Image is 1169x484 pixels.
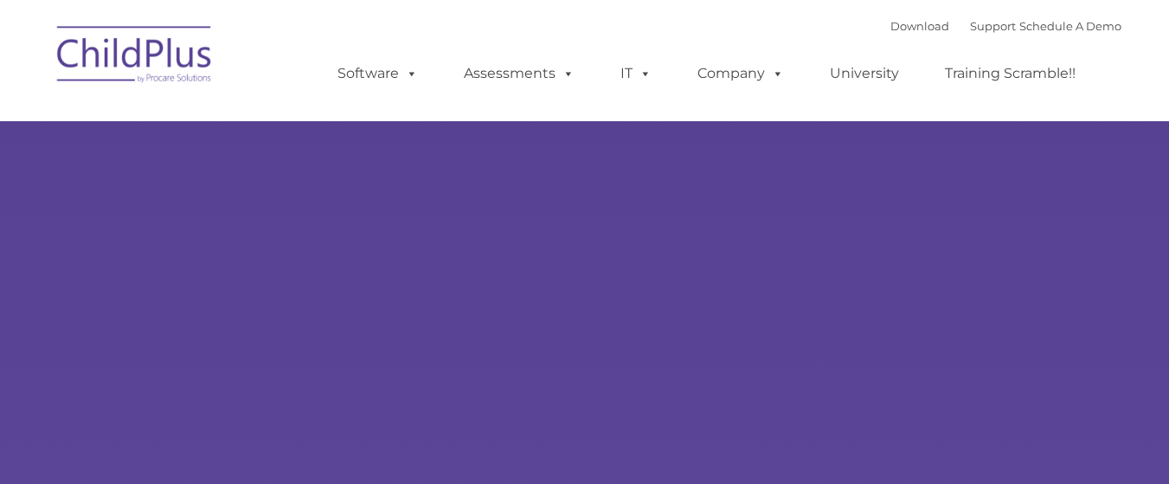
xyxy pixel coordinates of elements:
a: Schedule A Demo [1019,19,1121,33]
a: Assessments [446,56,592,91]
img: ChildPlus by Procare Solutions [48,14,222,100]
a: IT [603,56,669,91]
a: Download [890,19,949,33]
a: Support [970,19,1016,33]
a: Company [680,56,801,91]
font: | [890,19,1121,33]
a: Training Scramble!! [928,56,1093,91]
a: Software [320,56,435,91]
a: University [813,56,916,91]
